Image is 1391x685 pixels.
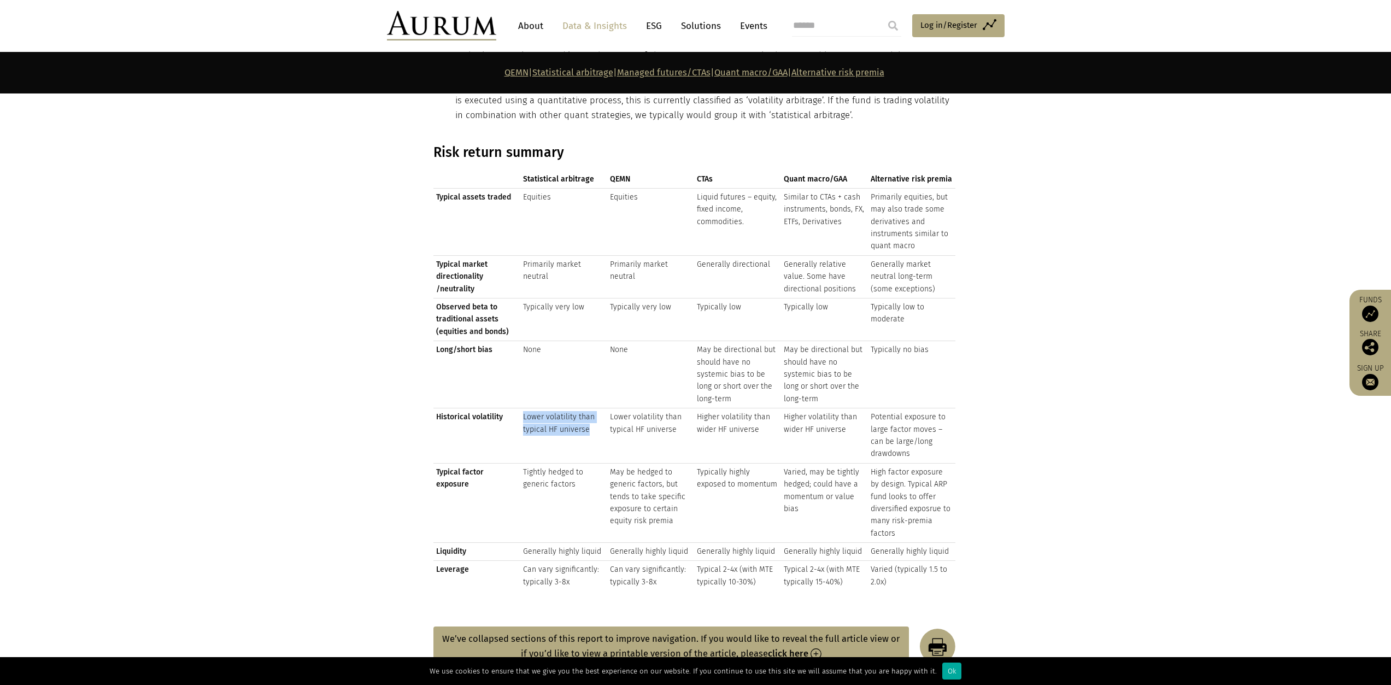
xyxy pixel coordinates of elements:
[694,408,781,464] td: Higher volatility than wider HF universe
[781,188,868,255] td: Similar to CTAs + cash instruments, bonds, FX, ETFs, Derivatives
[909,629,955,664] img: Print Report
[694,543,781,561] td: Generally highly liquid
[811,648,821,659] img: Read More
[520,463,607,542] td: Tightly hedged to generic factors
[781,298,868,341] td: Typically low
[513,16,549,36] a: About
[433,463,521,542] td: Typical factor exposure
[520,408,607,464] td: Lower volatility than typical HF universe
[781,341,868,408] td: May be directional but should have no systemic bias to be long or short over the long-term
[694,561,781,591] td: Typical 2-4x (with MTE typically 10-30%)
[557,16,632,36] a: Data & Insights
[694,298,781,341] td: Typically low
[694,463,781,542] td: Typically highly exposed to momentum
[694,341,781,408] td: May be directional but should have no systemic bias to be long or short over the long-term
[868,188,955,255] td: Primarily equities, but may also trade some derivatives and instruments similar to quant macro
[868,255,955,298] td: Generally market neutral long-term (some exceptions)
[433,561,521,591] td: Leverage
[433,144,955,161] h3: Risk return summary
[1362,374,1378,390] img: Sign up to our newsletter
[607,543,694,561] td: Generally highly liquid
[433,255,521,298] td: Typical market directionality /neutrality
[920,19,977,32] span: Log in/Register
[433,298,521,341] td: Observed beta to traditional assets (equities and bonds)
[942,663,961,680] div: Ok
[520,188,607,255] td: Equities
[520,341,607,408] td: None
[610,174,630,184] span: QEMN
[504,67,529,78] a: QEMN
[617,67,711,78] a: Managed futures/CTAs
[868,408,955,464] td: Potential exposure to large factor moves – can be large/long drawdowns
[781,463,868,542] td: Varied, may be tightly hedged; could have a momentum or value bias
[433,627,909,666] button: We’ve collapsed sections of this report to improve navigation. If you would like to reveal the fu...
[607,561,694,591] td: Can vary significantly: typically 3-8x
[868,543,955,561] td: Generally highly liquid
[607,255,694,298] td: Primarily market neutral
[607,298,694,341] td: Typically very low
[1362,339,1378,355] img: Share this post
[433,188,521,255] td: Typical assets traded
[387,11,496,40] img: Aurum
[735,16,767,36] a: Events
[607,408,694,464] td: Lower volatility than typical HF universe
[523,174,594,184] span: Statistical arbitrage
[694,255,781,298] td: Generally directional
[520,298,607,341] td: Typically very low
[912,14,1005,37] a: Log in/Register
[868,463,955,542] td: High factor exposure by design. Typical ARP fund looks to offer diversified exposrue to many risk...
[871,174,952,184] span: Alternative risk premia
[520,543,607,561] td: Generally highly liquid
[868,561,955,591] td: Varied (typically 1.5 to 2.0x)
[781,561,868,591] td: Typical 2-4x (with MTE typically 15-40%)
[520,255,607,298] td: Primarily market neutral
[520,561,607,591] td: Can vary significantly: typically 3-8x
[781,408,868,464] td: Higher volatility than wider HF universe
[781,543,868,561] td: Generally highly liquid
[607,463,694,542] td: May be hedged to generic factors, but tends to take specific exposure to certain equity risk premia
[768,648,808,659] strong: click here
[532,67,613,78] a: Statistical arbitrage
[1355,295,1386,322] a: Funds
[1355,364,1386,390] a: Sign up
[504,67,884,78] strong: | | | |
[868,341,955,408] td: Typically no bias
[676,16,726,36] a: Solutions
[781,255,868,298] td: Generally relative value. Some have directional positions
[641,16,667,36] a: ESG
[784,174,847,184] span: Quant macro/GAA
[714,67,788,78] a: Quant macro/GAA
[1355,330,1386,355] div: Share
[1362,306,1378,322] img: Access Funds
[868,298,955,341] td: Typically low to moderate
[433,543,521,561] td: Liquidity
[433,408,521,464] td: Historical volatility
[697,174,713,184] span: CTAs
[433,341,521,408] td: Long/short bias
[455,77,955,122] li: – if a fund’s investment premise is to capture shifts in volatility, known as trading volatility,...
[607,341,694,408] td: None
[882,15,904,37] input: Submit
[791,67,884,78] a: Alternative risk premia
[694,188,781,255] td: Liquid futures – equity, fixed income, commodities.
[607,188,694,255] td: Equities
